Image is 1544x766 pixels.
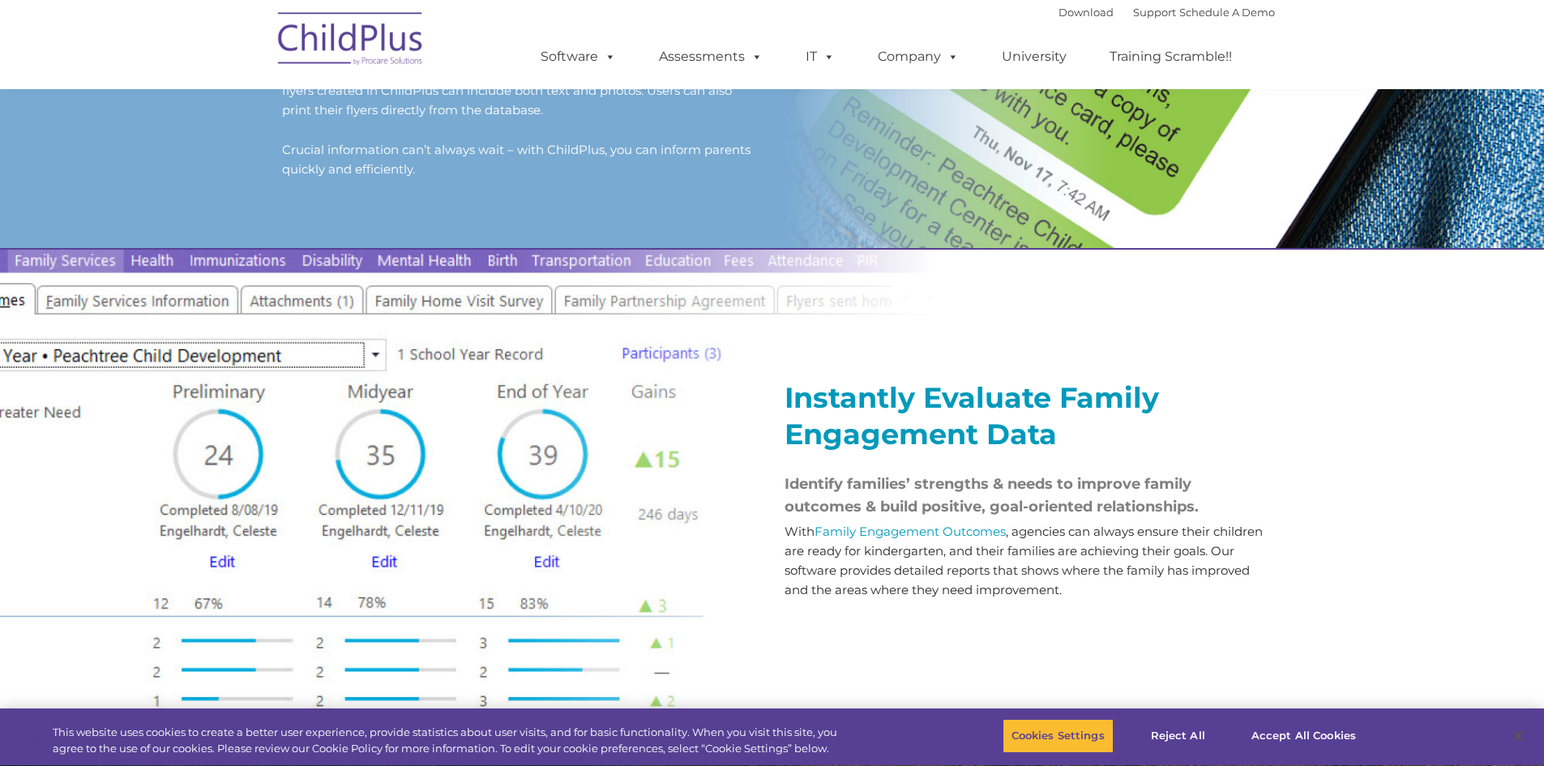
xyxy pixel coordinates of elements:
[1127,719,1229,753] button: Reject All
[1003,719,1114,753] button: Cookies Settings
[862,41,975,73] a: Company
[785,380,1159,451] strong: Instantly Evaluate Family Engagement Data
[986,41,1083,73] a: University
[1500,718,1536,754] button: Close
[1059,6,1275,19] font: |
[1059,6,1114,19] a: Download
[785,475,1199,516] span: Identify families’ strengths & needs to improve family outcomes & build positive, goal-oriented r...
[282,142,751,177] span: Crucial information can’t always wait – with ChildPlus, you can inform parents quickly and effici...
[1133,6,1176,19] a: Support
[1093,41,1248,73] a: Training Scramble!!
[524,41,632,73] a: Software
[1179,6,1275,19] a: Schedule A Demo
[643,41,779,73] a: Assessments
[785,522,1263,600] p: With , agencies can always ensure their children are ready for kindergarten, and their families a...
[1242,719,1365,753] button: Accept All Cookies
[270,1,432,82] img: ChildPlus by Procare Solutions
[789,41,851,73] a: IT
[53,725,849,756] div: This website uses cookies to create a better user experience, provide statistics about user visit...
[815,524,1006,539] a: Family Engagement Outcomes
